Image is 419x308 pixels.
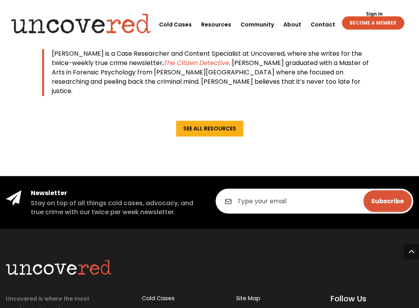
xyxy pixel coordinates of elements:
a: Community [240,10,274,39]
a: Site Map [236,294,260,302]
a: About [283,10,301,39]
input: Subscribe [363,190,412,212]
h5: Follow Us [331,293,413,304]
img: Uncovered logo [4,8,158,39]
h4: Newsletter [31,188,204,197]
span: . [PERSON_NAME] graduated with a Master of Arts in Forensic Psychology from [PERSON_NAME][GEOGRAP... [52,58,369,95]
input: Type your email [216,188,414,213]
a: Contact [310,10,335,39]
a: Sign In [362,12,387,16]
a: See All Resources [176,121,243,136]
h5: Stay on top of all things cold cases, advocacy, and true crime with our twice per week newsletter. [31,199,204,216]
a: BECOME A MEMBER [342,16,404,30]
a: Resources [201,10,231,39]
a: Cold Cases [159,10,191,39]
span: [PERSON_NAME] is a Case Researcher and Content Specialist at Uncovered, where she writes for the ... [52,49,362,67]
a: The Citizen Detective [164,58,229,67]
a: Cold Cases [142,294,175,302]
